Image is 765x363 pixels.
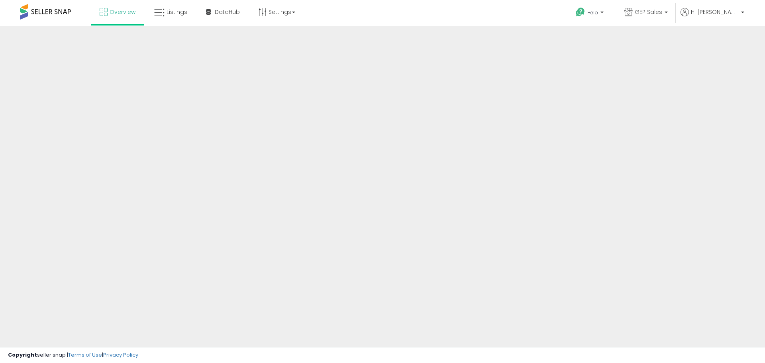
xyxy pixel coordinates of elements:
[569,1,612,26] a: Help
[8,351,138,359] div: seller snap | |
[8,351,37,359] strong: Copyright
[110,8,135,16] span: Overview
[215,8,240,16] span: DataHub
[167,8,187,16] span: Listings
[635,8,662,16] span: GEP Sales
[103,351,138,359] a: Privacy Policy
[691,8,739,16] span: Hi [PERSON_NAME]
[575,7,585,17] i: Get Help
[587,9,598,16] span: Help
[68,351,102,359] a: Terms of Use
[681,8,744,26] a: Hi [PERSON_NAME]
